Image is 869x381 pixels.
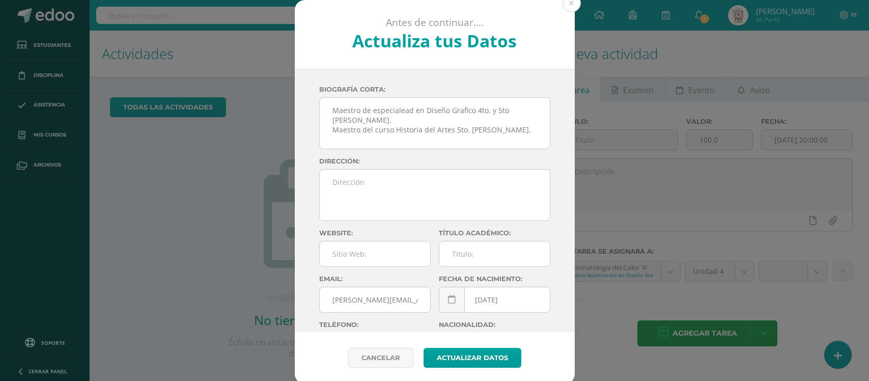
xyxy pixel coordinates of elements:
label: Título académico: [439,229,550,237]
label: Fecha de nacimiento: [439,275,550,283]
a: Cancelar [348,348,413,368]
input: Sitio Web: [320,241,430,266]
input: Fecha de Nacimiento: [439,287,550,312]
p: Antes de continuar.... [322,16,547,29]
label: Biografía corta: [319,86,550,93]
textarea: Maestro de especialead en Diseño Grafico 4to. y 5to [PERSON_NAME]. Maestro del curso Historia del... [320,98,550,149]
label: Nacionalidad: [439,321,550,329]
input: Correo Electronico: [320,287,430,312]
button: Actualizar datos [424,348,521,368]
label: Email: [319,275,431,283]
input: Titulo: [439,241,550,266]
h2: Actualiza tus Datos [322,29,547,52]
label: Dirección: [319,157,550,165]
label: Teléfono: [319,321,431,329]
label: Website: [319,229,431,237]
